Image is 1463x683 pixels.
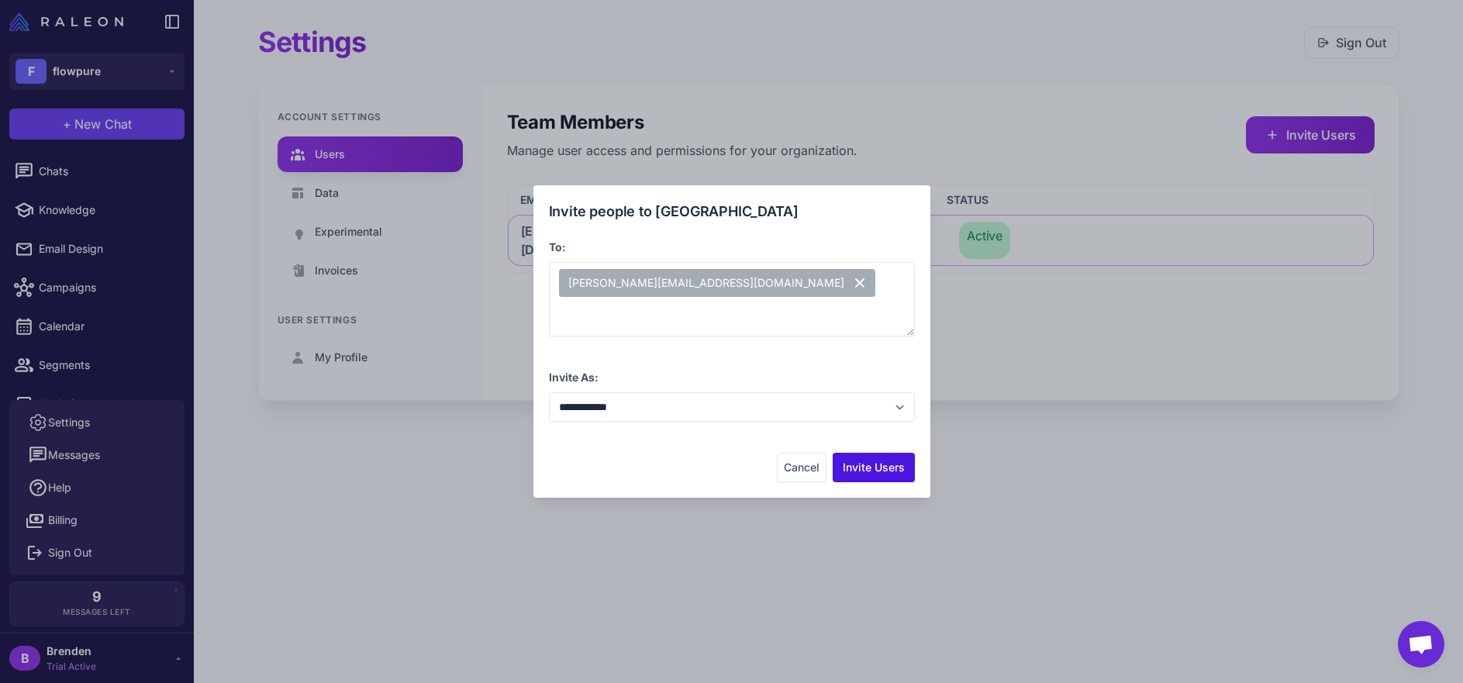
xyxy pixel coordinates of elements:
label: To: [549,240,566,254]
span: [PERSON_NAME][EMAIL_ADDRESS][DOMAIN_NAME] [559,269,875,297]
button: Invite Users [833,453,915,482]
label: Invite As: [549,371,599,384]
a: Open chat [1398,621,1444,667]
button: Cancel [777,453,826,482]
div: Invite people to [GEOGRAPHIC_DATA] [549,201,915,222]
